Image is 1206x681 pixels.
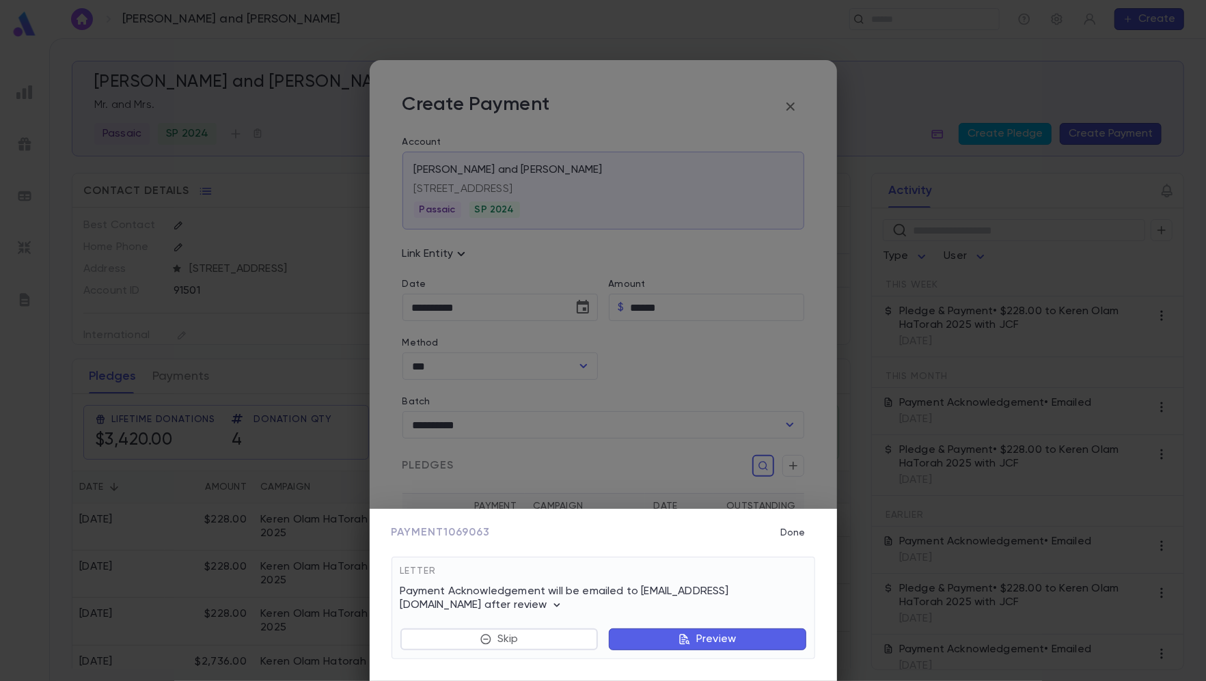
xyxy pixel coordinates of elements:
button: Skip [400,628,599,650]
p: Payment Acknowledgement will be emailed to [EMAIL_ADDRESS][DOMAIN_NAME] after review [400,585,806,612]
p: Skip [497,633,519,646]
span: Payment 1069063 [392,526,490,540]
div: Letter [400,566,806,585]
p: Preview [696,633,736,646]
button: Preview [609,628,806,650]
button: Done [771,520,815,546]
